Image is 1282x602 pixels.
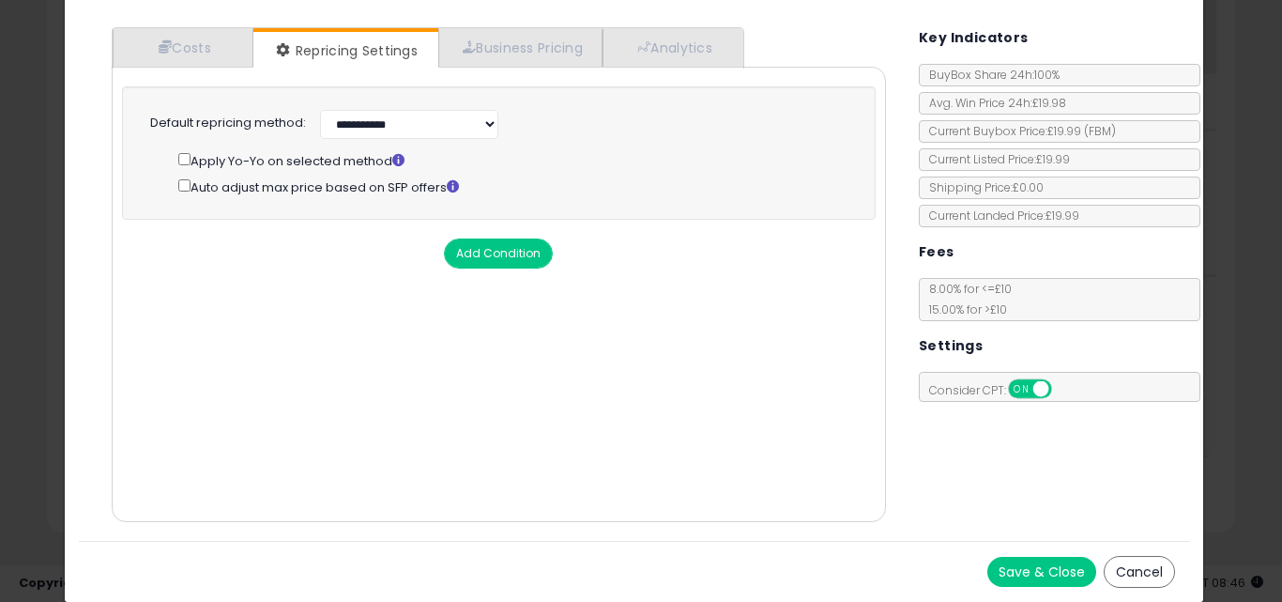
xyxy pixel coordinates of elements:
[919,240,954,264] h5: Fees
[253,32,437,69] a: Repricing Settings
[987,557,1096,587] button: Save & Close
[1104,556,1175,588] button: Cancel
[920,67,1060,83] span: BuyBox Share 24h: 100%
[920,179,1044,195] span: Shipping Price: £0.00
[444,239,553,269] button: Add Condition
[920,281,1012,317] span: 8.00 % for <= £10
[920,301,1007,317] span: 15.00 % for > £10
[1047,123,1116,139] span: £19.99
[920,208,1079,224] span: Current Landed Price: £19.99
[178,176,852,197] div: Auto adjust max price based on SFP offers
[920,382,1076,398] span: Consider CPT:
[920,151,1070,167] span: Current Listed Price: £19.99
[919,26,1029,50] h5: Key Indicators
[150,115,306,132] label: Default repricing method:
[178,149,852,171] div: Apply Yo-Yo on selected method
[113,28,253,67] a: Costs
[438,28,603,67] a: Business Pricing
[919,334,983,358] h5: Settings
[603,28,741,67] a: Analytics
[1084,123,1116,139] span: ( FBM )
[1048,381,1078,397] span: OFF
[920,95,1066,111] span: Avg. Win Price 24h: £19.98
[920,123,1116,139] span: Current Buybox Price:
[1010,381,1033,397] span: ON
